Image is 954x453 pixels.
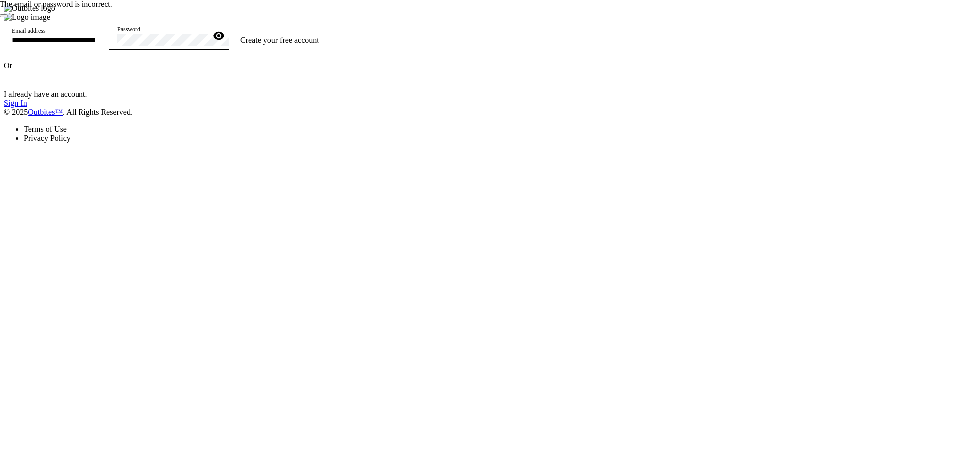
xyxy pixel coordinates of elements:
mat-label: Password [117,26,140,33]
div: Or [4,61,331,70]
a: Sign In [4,99,27,107]
button: Create your free account [229,30,331,50]
a: Privacy Policy [24,134,71,142]
a: Outbites™ [28,108,63,116]
div: I already have an account. [4,90,331,99]
img: Outbites logo [4,4,55,13]
span: © 2025 . All Rights Reserved. [4,108,133,116]
span: Create your free account [240,36,319,44]
a: Terms of Use [24,125,67,133]
img: Logo image [4,13,50,22]
mat-label: Email address [12,28,46,34]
